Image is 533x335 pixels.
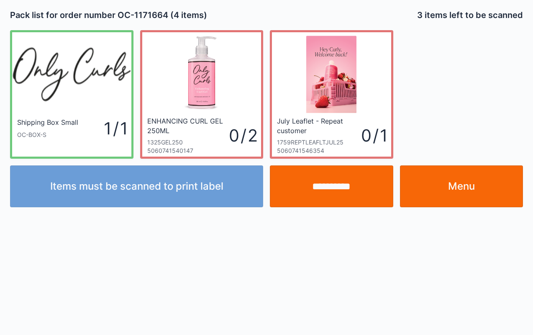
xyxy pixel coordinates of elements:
a: ENHANCING CURL GEL 250ML1325GEL25050607415401470 / 2 [140,30,264,159]
a: July Leaflet - Repeat customer1759REPTLEAFLTJUL2550607415463540 / 1 [270,30,393,159]
div: Shipping Box Small [17,118,78,127]
a: Menu [400,165,523,207]
div: 0 / 2 [229,124,256,147]
img: Screenshot-87.png [306,36,356,113]
div: OC-BOX-S [17,131,80,139]
div: 5060741540147 [147,147,229,155]
div: 1759REPTLEAFLTJUL25 [277,138,361,147]
div: 1325GEL250 [147,138,229,147]
div: 0 / 1 [361,124,386,147]
div: 5060741546354 [277,147,361,155]
div: 1 / 1 [80,116,126,140]
h2: 3 items left to be scanned [417,9,523,21]
div: ENHANCING CURL GEL 250ML [147,116,227,135]
img: Enhancingcurlgellarge_1200x.jpg [164,36,239,113]
div: July Leaflet - Repeat customer [277,116,359,135]
a: Shipping Box SmallOC-BOX-S1 / 1 [10,30,133,159]
img: oc_200x.webp [12,36,131,113]
h2: Pack list for order number OC-1171664 (4 items) [10,9,263,21]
